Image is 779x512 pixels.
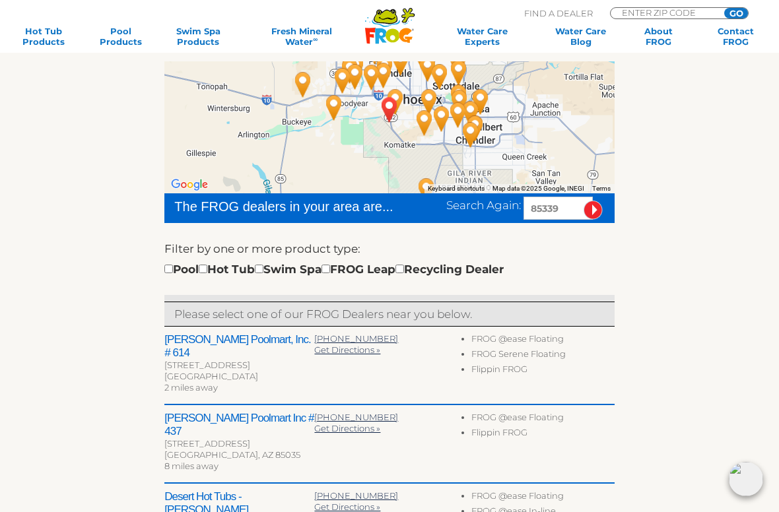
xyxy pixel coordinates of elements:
[246,26,358,47] a: Fresh MineralWater∞
[314,84,355,131] div: Leslie's Poolmart, Inc. # 933 - 13 miles away.
[409,79,450,125] div: Leslie's Poolmart, Inc. # 524 - 10 miles away.
[13,26,73,47] a: Hot TubProducts
[369,86,410,133] div: LAVEEN, AZ 85339
[375,79,416,125] div: Leslie's Poolmart, Inc. # 614 - 2 miles away.
[404,100,445,146] div: Leslie's Poolmart, Inc. # 591 - 9 miles away.
[364,46,405,92] div: Ever-Klear Pool Supply, Inc. - 10 miles away.
[314,501,380,512] a: Get Directions »
[168,26,228,47] a: Swim SpaProducts
[724,8,748,18] input: GO
[314,333,398,344] a: [PHONE_NUMBER]
[313,36,318,43] sup: ∞
[729,462,763,496] img: openIcon
[551,26,611,47] a: Water CareBlog
[492,185,584,192] span: Map data ©2025 Google, INEGI
[471,490,615,505] li: FROG @ease Floating
[164,240,360,257] label: Filter by one or more product type:
[283,61,323,108] div: Leslie's Poolmart, Inc. # 645 - 22 miles away.
[421,96,462,142] div: Leslie's Poolmart Inc # 238 - 13 miles away.
[164,449,314,461] div: [GEOGRAPHIC_DATA], AZ 85035
[438,74,479,120] div: Leslie's Poolmart, Inc. # 409 - 17 miles away.
[471,333,615,348] li: FROG @ease Floating
[174,305,604,323] p: Please select one of our FROG Dealers near you below.
[314,423,380,433] a: Get Directions »
[314,412,398,422] a: [PHONE_NUMBER]
[419,53,460,100] div: Spa World - 15 miles away.
[460,79,501,125] div: Presidential Pools & Spas - Gilbert - 22 miles away.
[438,49,479,96] div: Leslie's Poolmart Inc # 1117 - 19 miles away.
[592,185,611,192] a: Terms (opens in new tab)
[584,201,603,220] input: Submit
[164,382,218,393] span: 2 miles away
[439,79,480,125] div: B & B Pools - Tempe - 17 miles away.
[524,7,593,19] p: Find A Dealer
[363,52,404,98] div: Leslie's Poolmart Inc # 437 - 8 miles away.
[164,438,314,449] div: [STREET_ADDRESS]
[450,112,491,158] div: Leslie's Poolmart, Inc. # 427 - 20 miles away.
[471,364,615,379] li: Flippin FROG
[314,490,398,501] a: [PHONE_NUMBER]
[450,90,491,137] div: Leslie's Poolmart Inc # 1111 - 20 miles away.
[314,344,380,355] a: Get Directions »
[471,412,615,427] li: FROG @ease Floating
[351,54,392,100] div: Desert Hot Tubs - Tolleson - 9 miles away.
[164,333,314,360] h2: [PERSON_NAME] Poolmart, Inc. # 614
[168,176,211,193] img: Google
[471,427,615,442] li: Flippin FROG
[168,176,211,193] a: Open this area in Google Maps (opens a new window)
[164,360,314,371] div: [STREET_ADDRESS]
[438,92,479,138] div: Leslie's Poolmart Inc # 183 - 17 miles away.
[164,412,314,438] h2: [PERSON_NAME] Poolmart Inc # 437
[406,168,447,214] div: Leslie's Poolmart, Inc. # 816 - 21 miles away.
[706,26,766,47] a: ContactFROG
[471,348,615,364] li: FROG Serene Floating
[174,197,394,216] div: The FROG dealers in your area are...
[164,461,219,471] span: 8 miles away
[164,261,504,278] div: Pool Hot Tub Swim Spa FROG Leap Recycling Dealer
[446,199,521,212] span: Search Again:
[431,26,533,47] a: Water CareExperts
[455,105,496,151] div: Sunset Spas - Chandler - 21 miles away.
[407,46,448,92] div: Leslie's Poolmart, Inc. # 868 - 14 miles away.
[628,26,689,47] a: AboutFROG
[164,371,314,382] div: [GEOGRAPHIC_DATA]
[90,26,151,47] a: PoolProducts
[322,57,363,104] div: Leslie's Poolmart, Inc. # 507 - 13 miles away.
[621,8,710,17] input: Zip Code Form
[428,184,485,193] button: Keyboard shortcuts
